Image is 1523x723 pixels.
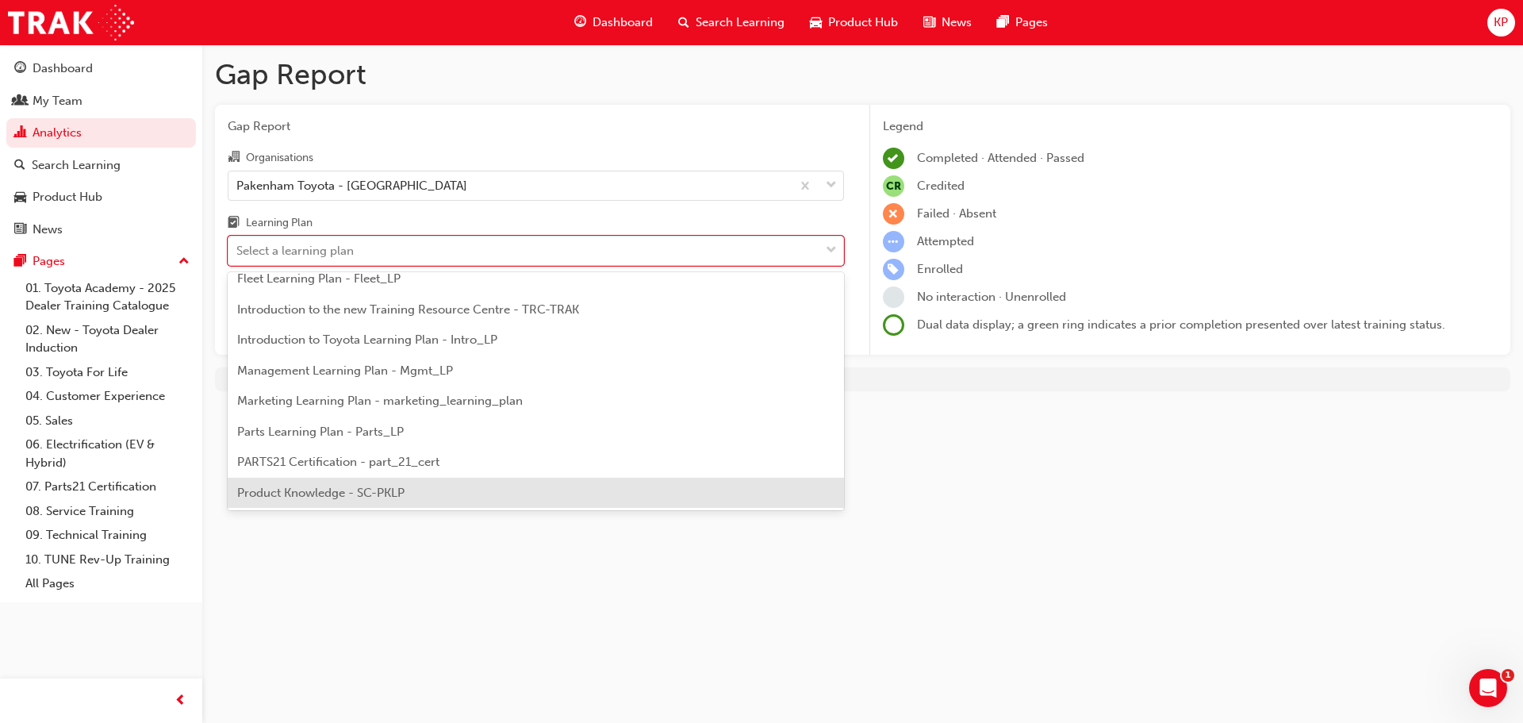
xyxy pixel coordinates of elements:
span: News [942,13,972,32]
span: pages-icon [997,13,1009,33]
span: No interaction · Unenrolled [917,290,1066,304]
span: Enrolled [917,262,963,276]
span: Attempted [917,234,974,248]
span: learningplan-icon [228,217,240,231]
iframe: Intercom live chat [1469,669,1507,707]
span: KP [1494,13,1508,32]
div: Pages [33,252,65,271]
a: pages-iconPages [984,6,1061,39]
span: Dashboard [593,13,653,32]
a: car-iconProduct Hub [797,6,911,39]
span: PARTS21 Certification - part_21_cert [237,455,439,469]
span: search-icon [14,159,25,173]
span: learningRecordVerb_ENROLL-icon [883,259,904,280]
span: people-icon [14,94,26,109]
a: 08. Service Training [19,499,196,524]
span: Dual data display; a green ring indicates a prior completion presented over latest training status. [917,317,1445,332]
a: 10. TUNE Rev-Up Training [19,548,196,572]
a: 06. Electrification (EV & Hybrid) [19,433,196,475]
img: Trak [8,5,134,40]
a: Search Learning [6,151,196,180]
div: News [33,221,63,239]
span: pages-icon [14,255,26,269]
span: guage-icon [14,62,26,76]
button: DashboardMy TeamAnalyticsSearch LearningProduct HubNews [6,51,196,247]
span: Product Hub [828,13,898,32]
div: Select a learning plan [236,242,354,260]
span: Introduction to Toyota Learning Plan - Intro_LP [237,333,497,347]
span: car-icon [810,13,822,33]
a: 09. Technical Training [19,523,196,548]
div: Pakenham Toyota - [GEOGRAPHIC_DATA] [236,176,467,194]
div: My Team [33,92,82,110]
span: Gap Report [228,117,844,136]
span: up-icon [178,252,190,272]
span: learningRecordVerb_NONE-icon [883,287,904,308]
span: down-icon [826,175,837,196]
div: Legend [883,117,1498,136]
button: Pages [6,247,196,276]
span: chart-icon [14,126,26,140]
a: 03. Toyota For Life [19,360,196,385]
span: Search Learning [696,13,785,32]
span: organisation-icon [228,151,240,165]
span: news-icon [14,223,26,237]
span: learningRecordVerb_FAIL-icon [883,203,904,225]
a: 07. Parts21 Certification [19,475,196,499]
span: 1 [1502,669,1514,682]
span: Completed · Attended · Passed [917,151,1084,165]
div: Learning Plan [246,215,313,231]
a: Analytics [6,118,196,148]
span: Marketing Learning Plan - marketing_learning_plan [237,394,523,408]
a: guage-iconDashboard [562,6,666,39]
a: Dashboard [6,54,196,83]
span: Introduction to the new Training Resource Centre - TRC-TRAK [237,302,579,317]
button: KP [1487,9,1515,37]
span: Parts Learning Plan - Parts_LP [237,425,404,439]
a: 01. Toyota Academy - 2025 Dealer Training Catalogue [19,276,196,318]
span: learningRecordVerb_COMPLETE-icon [883,148,904,169]
span: Management Learning Plan - Mgmt_LP [237,363,453,378]
span: down-icon [826,240,837,261]
a: All Pages [19,571,196,596]
div: Organisations [246,150,313,166]
span: null-icon [883,175,904,197]
a: Product Hub [6,183,196,212]
a: news-iconNews [911,6,984,39]
a: News [6,215,196,244]
span: learningRecordVerb_ATTEMPT-icon [883,231,904,252]
span: Product Knowledge - SC-PKLP [237,486,405,500]
span: car-icon [14,190,26,205]
a: 04. Customer Experience [19,384,196,409]
div: Search Learning [32,156,121,175]
span: prev-icon [175,691,186,711]
a: My Team [6,87,196,116]
span: guage-icon [574,13,586,33]
div: Dashboard [33,60,93,78]
a: 02. New - Toyota Dealer Induction [19,318,196,360]
span: Failed · Absent [917,206,996,221]
span: Fleet Learning Plan - Fleet_LP [237,271,401,286]
a: search-iconSearch Learning [666,6,797,39]
div: Product Hub [33,188,102,206]
span: search-icon [678,13,689,33]
span: Credited [917,179,965,193]
a: 05. Sales [19,409,196,433]
span: news-icon [923,13,935,33]
span: Pages [1015,13,1048,32]
h1: Gap Report [215,57,1510,92]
